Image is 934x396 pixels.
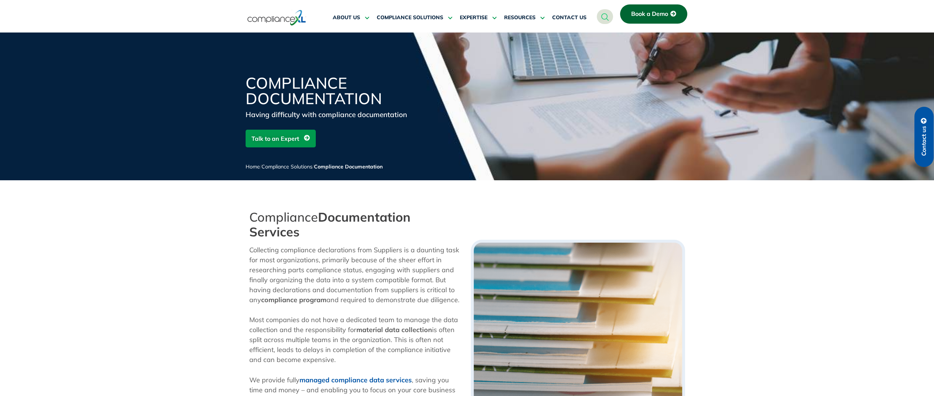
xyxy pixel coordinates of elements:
[333,9,369,27] a: ABOUT US
[246,75,423,106] h1: Compliance Documentation
[460,9,497,27] a: EXPERTISE
[921,126,927,156] span: Contact us
[504,9,545,27] a: RESOURCES
[620,4,687,24] a: Book a Demo
[261,163,312,170] a: Compliance Solutions
[377,14,443,21] span: COMPLIANCE SOLUTIONS
[377,9,452,27] a: COMPLIANCE SOLUTIONS
[246,163,260,170] a: Home
[597,9,613,24] a: navsearch-button
[326,296,459,304] span: and required to demonstrate due diligence.
[552,9,586,27] a: CONTACT US
[300,376,412,384] a: managed compliance data services
[356,325,432,334] strong: material data collection
[552,14,586,21] span: CONTACT US
[333,14,360,21] span: ABOUT US
[631,11,668,17] span: Book a Demo
[246,163,383,170] span: / /
[249,376,300,384] span: We provide fully
[261,296,326,304] b: compliance program
[247,9,306,26] img: logo-one.svg
[249,315,458,364] span: Most companies do not have a dedicated team to manage the data collection and the responsibility ...
[249,210,463,239] h2: Compliance
[504,14,536,21] span: RESOURCES
[252,132,299,146] span: Talk to an Expert
[314,163,383,170] span: Compliance Documentation
[914,107,934,167] a: Contact us
[249,209,411,240] strong: Documentation Services
[246,109,423,120] div: Having difficulty with compliance documentation
[249,246,459,304] span: Collecting compliance declarations from Suppliers is a daunting task for most organizations, prim...
[246,130,316,147] a: Talk to an Expert
[460,14,487,21] span: EXPERTISE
